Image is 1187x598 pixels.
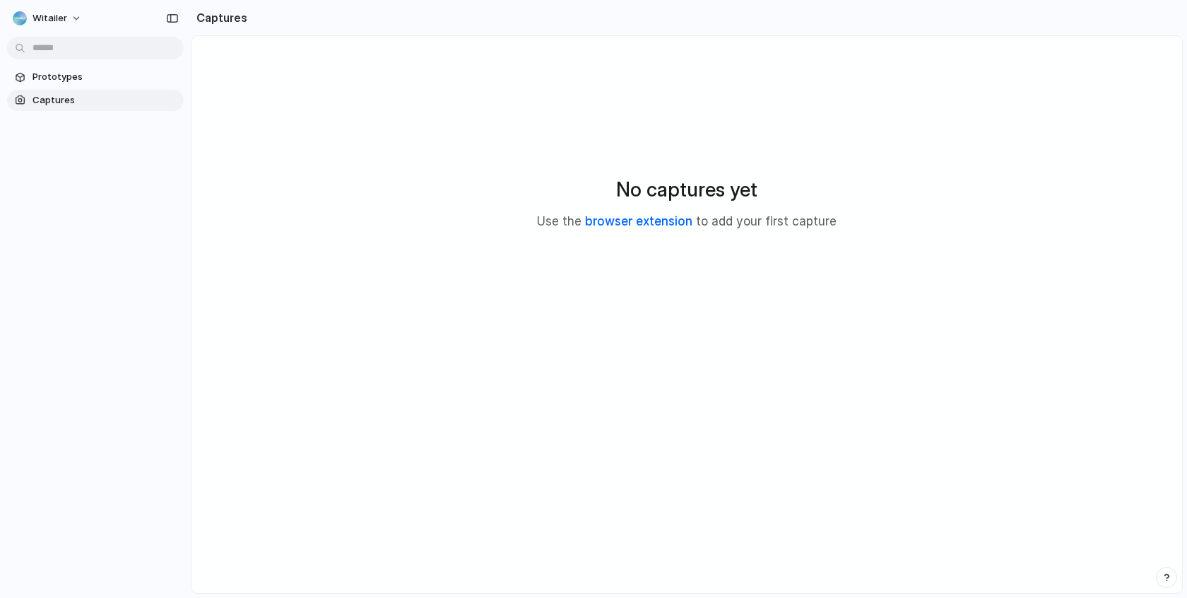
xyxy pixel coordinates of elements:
p: Use the to add your first capture [537,213,837,231]
a: browser extension [585,214,692,228]
button: Witailer [7,7,89,30]
span: Witailer [33,11,67,25]
h2: No captures yet [616,175,757,204]
a: Captures [7,90,184,111]
a: Prototypes [7,66,184,88]
span: Captures [33,93,178,107]
span: Prototypes [33,70,178,84]
h2: Captures [191,9,247,26]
